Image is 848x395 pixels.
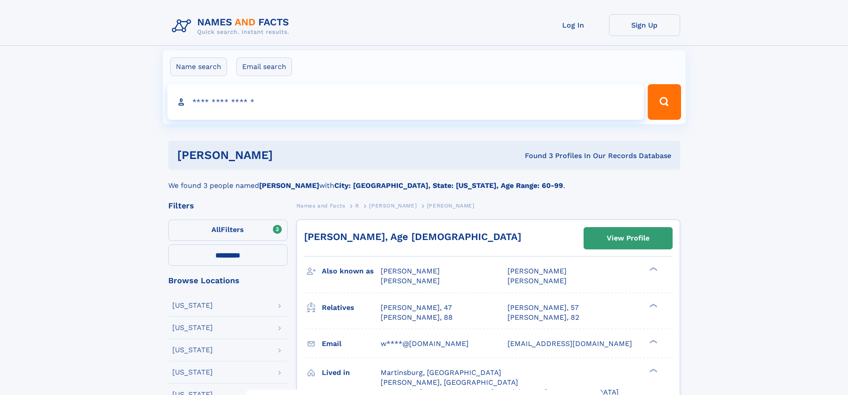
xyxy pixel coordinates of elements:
[322,300,381,315] h3: Relatives
[507,277,567,285] span: [PERSON_NAME]
[168,220,288,241] label: Filters
[355,200,359,211] a: R
[172,302,213,309] div: [US_STATE]
[322,365,381,380] h3: Lived in
[427,203,475,209] span: [PERSON_NAME]
[369,200,417,211] a: [PERSON_NAME]
[304,231,521,242] a: [PERSON_NAME], Age [DEMOGRAPHIC_DATA]
[334,181,563,190] b: City: [GEOGRAPHIC_DATA], State: [US_STATE], Age Range: 60-99
[259,181,319,190] b: [PERSON_NAME]
[168,14,296,38] img: Logo Names and Facts
[322,264,381,279] h3: Also known as
[168,277,288,285] div: Browse Locations
[647,338,658,344] div: ❯
[170,57,227,76] label: Name search
[507,303,579,313] a: [PERSON_NAME], 57
[648,84,681,120] button: Search Button
[381,313,453,322] a: [PERSON_NAME], 88
[647,367,658,373] div: ❯
[381,378,518,387] span: [PERSON_NAME], [GEOGRAPHIC_DATA]
[647,302,658,308] div: ❯
[177,150,399,161] h1: [PERSON_NAME]
[584,228,672,249] a: View Profile
[369,203,417,209] span: [PERSON_NAME]
[355,203,359,209] span: R
[211,225,221,234] span: All
[507,267,567,275] span: [PERSON_NAME]
[296,200,345,211] a: Names and Facts
[538,14,609,36] a: Log In
[507,339,632,348] span: [EMAIL_ADDRESS][DOMAIN_NAME]
[322,336,381,351] h3: Email
[236,57,292,76] label: Email search
[381,267,440,275] span: [PERSON_NAME]
[607,228,649,248] div: View Profile
[168,170,680,191] div: We found 3 people named with .
[399,151,671,161] div: Found 3 Profiles In Our Records Database
[647,266,658,272] div: ❯
[172,346,213,354] div: [US_STATE]
[609,14,680,36] a: Sign Up
[381,277,440,285] span: [PERSON_NAME]
[167,84,644,120] input: search input
[172,324,213,331] div: [US_STATE]
[168,202,288,210] div: Filters
[507,313,579,322] a: [PERSON_NAME], 82
[381,368,501,377] span: Martinsburg, [GEOGRAPHIC_DATA]
[172,369,213,376] div: [US_STATE]
[381,303,452,313] a: [PERSON_NAME], 47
